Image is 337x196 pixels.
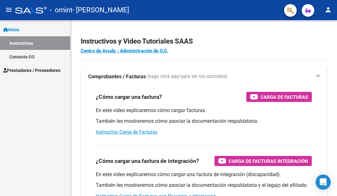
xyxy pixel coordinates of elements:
h3: ¿Cómo cargar una factura? [96,92,162,101]
a: Instructivo Carga de Facturas [96,129,157,135]
mat-icon: menu [5,6,13,14]
span: - omint [50,3,72,17]
span: Carga de Facturas Integración [229,157,308,165]
span: - [PERSON_NAME] [72,3,129,17]
h3: ¿Cómo cargar una factura de integración? [96,157,199,165]
p: También les mostraremos cómo asociar la documentación respaldatoria. [96,118,312,125]
h2: Instructivos y Video Tutoriales SAAS [81,35,327,47]
span: Prestadores / Proveedores [3,67,60,74]
mat-expansion-panel-header: Comprobantes / Facturas (haga click aquí para ver los tutoriales) [81,67,327,87]
div: Open Intercom Messenger [316,175,331,190]
button: Carga de Facturas Integración [214,156,312,166]
button: Carga de Facturas [246,92,312,102]
span: Carga de Facturas [260,93,308,101]
p: En este video explicaremos cómo cargar facturas. [96,107,312,114]
p: En este video explicaremos cómo cargar una factura de integración (discapacidad). [96,171,312,178]
span: Inicio [3,26,19,33]
mat-icon: person [324,6,332,14]
a: Centro de Ayuda - Administración de O.S. [81,48,168,54]
p: También les mostraremos cómo asociar la documentación respaldatoria y el legajo del afiliado. [96,182,312,189]
strong: Comprobantes / Facturas [88,73,146,80]
span: (haga click aquí para ver los tutoriales) [147,73,227,80]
